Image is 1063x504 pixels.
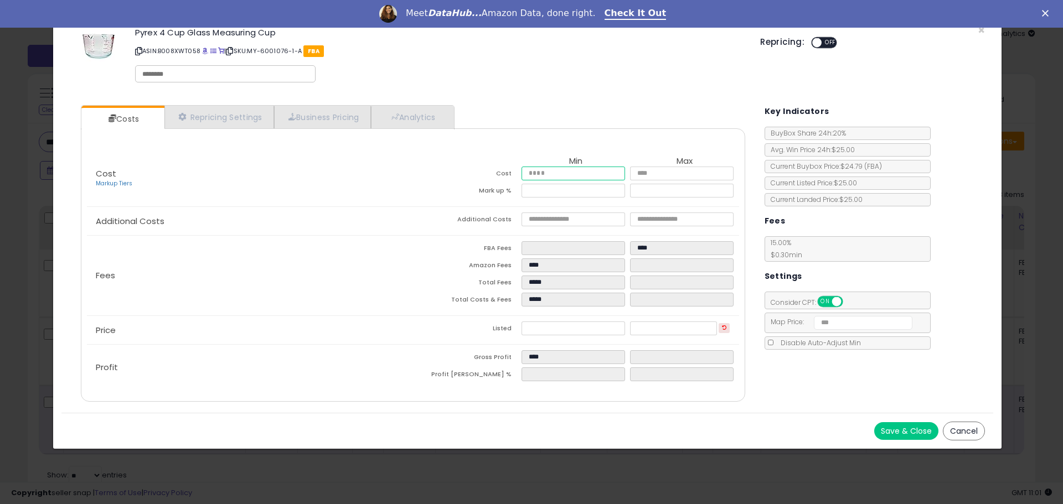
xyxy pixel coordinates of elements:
[413,293,522,310] td: Total Costs & Fees
[822,38,839,48] span: OFF
[840,162,882,171] span: $24.79
[82,28,115,61] img: 41abYkGDsrL._SL60_.jpg
[605,8,667,20] a: Check It Out
[210,46,216,55] a: All offer listings
[765,250,802,259] span: $0.30 min
[371,106,453,128] a: Analytics
[303,45,324,57] span: FBA
[874,422,938,440] button: Save & Close
[765,195,863,204] span: Current Landed Price: $25.00
[164,106,274,128] a: Repricing Settings
[87,326,413,335] p: Price
[775,338,861,347] span: Disable Auto-Adjust Min
[765,298,858,307] span: Consider CPT:
[765,269,802,283] h5: Settings
[135,28,744,37] h3: Pyrex 4 Cup Glass Measuring Cup
[202,46,208,55] a: BuyBox page
[135,42,744,60] p: ASIN: B008XWT058 | SKU: MY-6001076-1-A
[1042,10,1053,17] div: Close
[765,128,846,138] span: BuyBox Share 24h: 20%
[413,367,522,385] td: Profit [PERSON_NAME] %
[413,321,522,339] td: Listed
[406,8,596,19] div: Meet Amazon Data, done right.
[413,212,522,230] td: Additional Costs
[87,271,413,280] p: Fees
[760,38,804,46] h5: Repricing:
[765,178,857,188] span: Current Listed Price: $25.00
[428,8,482,18] i: DataHub...
[943,422,985,440] button: Cancel
[978,22,985,38] span: ×
[96,179,132,188] a: Markup Tiers
[841,297,859,306] span: OFF
[765,238,802,259] span: 15.00 %
[413,258,522,276] td: Amazon Fees
[218,46,224,55] a: Your listing only
[818,297,832,306] span: ON
[413,350,522,367] td: Gross Profit
[765,105,829,118] h5: Key Indicators
[630,157,739,167] th: Max
[81,108,163,130] a: Costs
[413,241,522,258] td: FBA Fees
[765,145,855,154] span: Avg. Win Price 24h: $25.00
[87,217,413,226] p: Additional Costs
[765,214,786,228] h5: Fees
[413,167,522,184] td: Cost
[87,363,413,372] p: Profit
[765,317,913,326] span: Map Price:
[522,157,630,167] th: Min
[413,184,522,201] td: Mark up %
[379,5,397,23] img: Profile image for Georgie
[864,162,882,171] span: ( FBA )
[765,162,882,171] span: Current Buybox Price:
[87,169,413,188] p: Cost
[274,106,371,128] a: Business Pricing
[413,276,522,293] td: Total Fees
